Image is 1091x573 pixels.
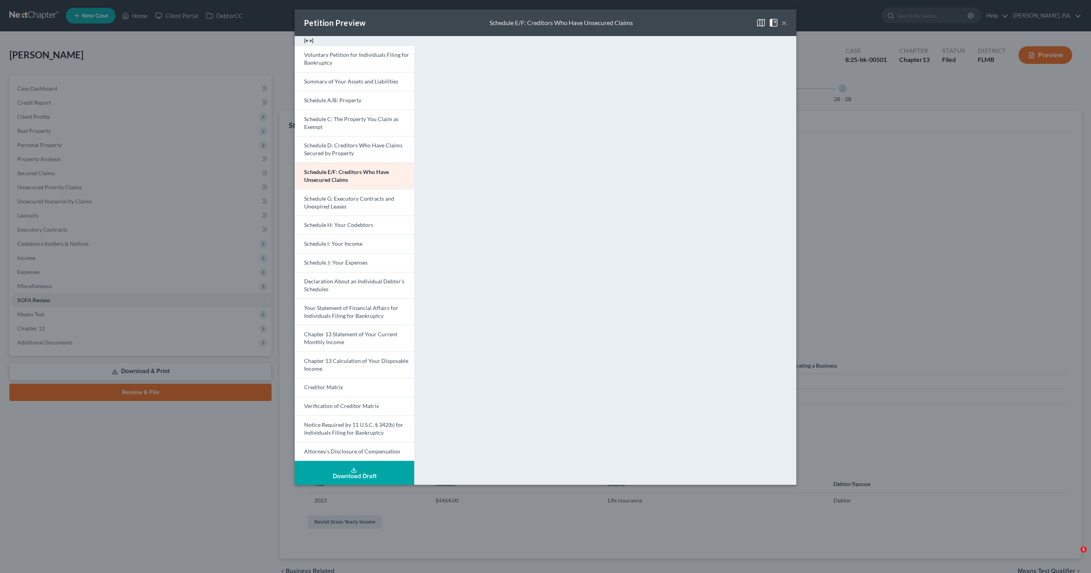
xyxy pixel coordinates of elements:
iframe: <object ng-attr-data='[URL][DOMAIN_NAME]' type='application/pdf' width='100%' height='975px'></ob... [428,42,790,424]
span: Summary of Your Assets and Liabilities [304,78,398,85]
span: Voluntary Petition for Individuals Filing for Bankruptcy [304,51,409,66]
iframe: Intercom live chat [1064,546,1083,565]
span: Schedule G: Executory Contracts and Unexpired Leases [304,195,394,210]
span: Schedule E/F: Creditors Who Have Unsecured Claims [304,169,389,183]
a: Verification of Creditor Matrix [295,397,414,415]
a: Your Statement of Financial Affairs for Individuals Filing for Bankruptcy [295,298,414,325]
span: Chapter 13 Calculation of Your Disposable Income [304,357,408,372]
span: Schedule H: Your Codebtors [304,221,373,228]
div: Schedule E/F: Creditors Who Have Unsecured Claims [489,18,633,27]
span: Notice Required by 11 U.S.C. § 342(b) for Individuals Filing for Bankruptcy [304,421,403,436]
a: Schedule A/B: Property [295,91,414,110]
img: map-close-ec6dd18eec5d97a3e4237cf27bb9247ecfb19e6a7ca4853eab1adfd70aa1fa45.svg [756,18,766,27]
span: Declaration About an Individual Debtor's Schedules [304,278,404,292]
a: Summary of Your Assets and Liabilities [295,72,414,91]
span: Chapter 13 Statement of Your Current Monthly Income [304,331,397,345]
a: Voluntary Petition for Individuals Filing for Bankruptcy [295,45,414,72]
a: Schedule D: Creditors Who Have Claims Secured by Property [295,136,414,163]
button: Download Draft [295,461,414,485]
a: Creditor Matrix [295,378,414,397]
span: Verification of Creditor Matrix [304,403,379,409]
span: Schedule C: The Property You Claim as Exempt [304,116,399,130]
button: × [781,18,787,27]
a: Attorney's Disclosure of Compensation [295,442,414,461]
a: Schedule I: Your Income [295,234,414,253]
span: 1 [1080,546,1087,553]
div: Download Draft [301,473,408,479]
span: Schedule A/B: Property [304,97,361,103]
a: Notice Required by 11 U.S.C. § 342(b) for Individuals Filing for Bankruptcy [295,415,414,442]
span: Creditor Matrix [304,384,343,390]
a: Schedule H: Your Codebtors [295,216,414,234]
a: Schedule G: Executory Contracts and Unexpired Leases [295,189,414,216]
img: expand-e0f6d898513216a626fdd78e52531dac95497ffd26381d4c15ee2fc46db09dca.svg [304,36,314,45]
a: Declaration About an Individual Debtor's Schedules [295,272,414,299]
a: Schedule C: The Property You Claim as Exempt [295,110,414,136]
a: Chapter 13 Statement of Your Current Monthly Income [295,325,414,352]
img: help-close-5ba153eb36485ed6c1ea00a893f15db1cb9b99d6cae46e1a8edb6c62d00a1a76.svg [769,18,778,27]
span: Your Statement of Financial Affairs for Individuals Filing for Bankruptcy [304,305,398,319]
a: Schedule J: Your Expenses [295,253,414,272]
div: Petition Preview [304,17,366,28]
a: Schedule E/F: Creditors Who Have Unsecured Claims [295,163,414,189]
span: Attorney's Disclosure of Compensation [304,448,400,455]
span: Schedule I: Your Income [304,240,362,247]
a: Chapter 13 Calculation of Your Disposable Income [295,352,414,378]
span: Schedule D: Creditors Who Have Claims Secured by Property [304,142,402,156]
span: Schedule J: Your Expenses [304,259,368,266]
